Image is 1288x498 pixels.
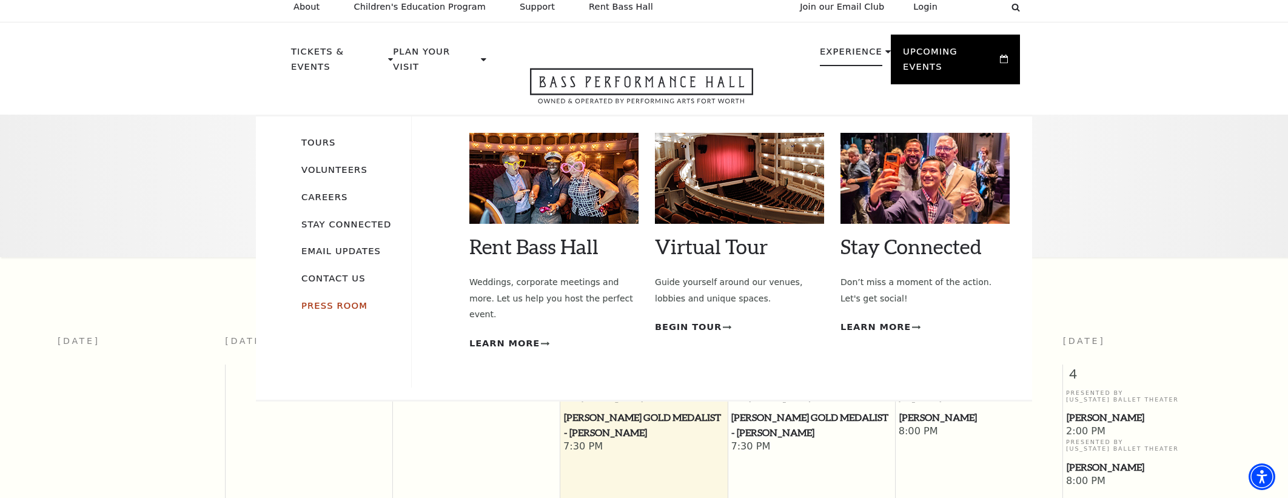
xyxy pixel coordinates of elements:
span: 7:30 PM [731,440,892,454]
p: Presented By [US_STATE] Ballet Theater [1066,439,1227,453]
span: 4 [1063,365,1230,389]
div: Accessibility Menu [1249,463,1275,490]
span: [PERSON_NAME] [899,410,1059,425]
span: [PERSON_NAME] [1067,460,1227,475]
p: Support [520,2,555,12]
span: Learn More [840,320,911,335]
a: Volunteers [301,164,367,175]
span: Learn More [469,336,540,351]
img: Virtual Tour [655,133,824,224]
p: Weddings, corporate meetings and more. Let us help you host the perfect event. [469,274,639,323]
a: Learn More Stay Connected [840,320,921,335]
a: Virtual Tour [655,234,768,258]
a: Email Updates [301,246,381,256]
p: Plan Your Visit [393,44,478,81]
span: 2:00 PM [1066,425,1227,439]
a: Contact Us [301,273,366,283]
span: Begin Tour [655,320,722,335]
a: Rent Bass Hall [469,234,599,258]
img: Stay Connected [840,133,1010,224]
span: [PERSON_NAME] [1067,410,1227,425]
span: [DATE] [1063,336,1105,346]
p: Upcoming Events [903,44,997,81]
p: About [293,2,320,12]
span: [PERSON_NAME] Gold Medalist - [PERSON_NAME] [731,410,891,440]
th: [DATE] [225,329,392,365]
a: Stay Connected [840,234,982,258]
a: Cliburn Gold Medalist - Aristo Sham [563,410,725,440]
a: Stay Connected [301,219,391,229]
span: 7:30 PM [563,440,725,454]
select: Select: [957,1,1000,13]
p: Experience [820,44,882,66]
p: Children's Education Program [354,2,486,12]
img: Rent Bass Hall [469,133,639,224]
p: Rent Bass Hall [589,2,653,12]
a: Peter Pan [1066,410,1227,425]
a: Learn More Rent Bass Hall [469,336,549,351]
p: Don’t miss a moment of the action. Let's get social! [840,274,1010,306]
p: Tickets & Events [291,44,385,81]
a: Tours [301,137,335,147]
span: 8:00 PM [1066,475,1227,488]
a: Peter Pan [899,410,1060,425]
p: Presented By [US_STATE] Ballet Theater [1066,389,1227,403]
span: 8:00 PM [899,425,1060,439]
a: Peter Pan [1066,460,1227,475]
a: Careers [301,192,348,202]
p: Guide yourself around our venues, lobbies and unique spaces. [655,274,824,306]
th: [DATE] [58,329,225,365]
a: Begin Tour [655,320,731,335]
a: Press Room [301,300,367,311]
span: [PERSON_NAME] Gold Medalist - [PERSON_NAME] [564,410,724,440]
a: Open this option [486,68,797,115]
a: Cliburn Gold Medalist - Aristo Sham [731,410,892,440]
